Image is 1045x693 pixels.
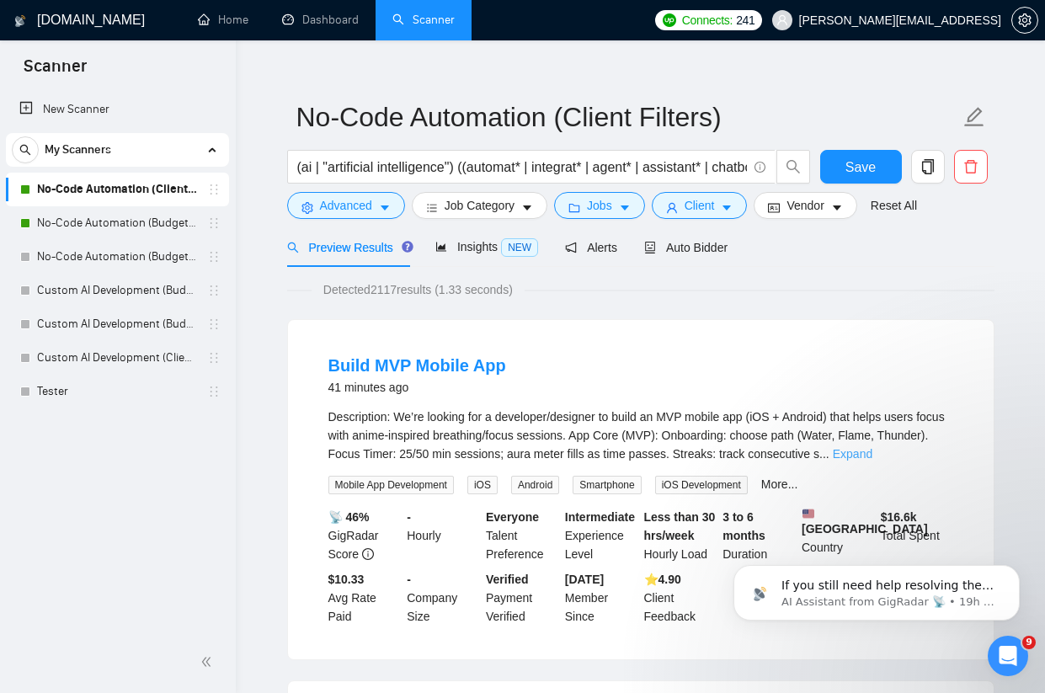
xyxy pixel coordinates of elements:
span: holder [207,317,221,331]
span: Advanced [320,196,372,215]
span: bars [426,201,438,214]
b: 3 to 6 months [722,510,765,542]
span: copy [912,159,944,174]
span: user [666,201,678,214]
div: Talent Preference [483,508,562,563]
a: searchScanner [392,13,455,27]
span: Smartphone [573,476,641,494]
span: holder [207,351,221,365]
img: upwork-logo.png [663,13,676,27]
b: Intermediate [565,510,635,524]
li: My Scanners [6,133,229,408]
button: settingAdvancedcaret-down [287,192,405,219]
span: ... [819,447,829,461]
input: Scanner name... [296,96,960,138]
div: Payment Verified [483,570,562,626]
div: Tooltip anchor [400,239,415,254]
div: Company Size [403,570,483,626]
span: Insights [435,240,538,253]
span: info-circle [754,162,765,173]
a: Custom AI Development (Client Filters) [37,341,197,375]
button: idcardVendorcaret-down [754,192,856,219]
a: Custom AI Development (Budget Filters) [37,307,197,341]
a: homeHome [198,13,248,27]
b: ⭐️ 4.90 [644,573,681,586]
b: [GEOGRAPHIC_DATA] [802,508,928,536]
span: Detected 2117 results (1.33 seconds) [312,280,525,299]
span: Client [685,196,715,215]
div: Description: We’re looking for a developer/designer to build an MVP mobile app (iOS + Android) th... [328,408,953,463]
b: - [407,573,411,586]
div: Avg Rate Paid [325,570,404,626]
img: logo [14,8,26,35]
span: setting [1012,13,1037,27]
iframe: Intercom notifications message [708,530,1045,648]
button: delete [954,150,988,184]
div: GigRadar Score [325,508,404,563]
span: double-left [200,653,217,670]
div: Hourly [403,508,483,563]
li: New Scanner [6,93,229,126]
span: setting [301,201,313,214]
b: 📡 46% [328,510,370,524]
span: Vendor [786,196,824,215]
a: Reset All [871,196,917,215]
button: search [776,150,810,184]
span: folder [568,201,580,214]
div: Member Since [562,570,641,626]
a: More... [761,477,798,491]
span: notification [565,242,577,253]
b: $ 16.6k [881,510,917,524]
a: New Scanner [19,93,216,126]
span: My Scanners [45,133,111,167]
span: Preview Results [287,241,408,254]
a: Tester [37,375,197,408]
span: area-chart [435,241,447,253]
span: user [776,14,788,26]
button: userClientcaret-down [652,192,748,219]
b: [DATE] [565,573,604,586]
a: dashboardDashboard [282,13,359,27]
b: Verified [486,573,529,586]
span: iOS [467,476,498,494]
span: idcard [768,201,780,214]
span: caret-down [721,201,733,214]
span: Connects: [682,11,733,29]
span: Alerts [565,241,617,254]
div: 41 minutes ago [328,377,506,397]
button: copy [911,150,945,184]
span: search [777,159,809,174]
span: iOS Development [655,476,748,494]
button: barsJob Categorycaret-down [412,192,547,219]
a: Build MVP Mobile App [328,356,506,375]
span: Job Category [445,196,515,215]
div: Total Spent [877,508,957,563]
span: search [13,144,38,156]
span: 9 [1022,636,1036,649]
span: 241 [736,11,754,29]
span: robot [644,242,656,253]
div: Hourly Load [641,508,720,563]
button: Save [820,150,902,184]
button: setting [1011,7,1038,34]
span: holder [207,385,221,398]
span: caret-down [379,201,391,214]
span: caret-down [831,201,843,214]
iframe: Intercom live chat [988,636,1028,676]
span: Auto Bidder [644,241,728,254]
span: holder [207,216,221,230]
div: Client Feedback [641,570,720,626]
div: Country [798,508,877,563]
span: holder [207,250,221,264]
b: $10.33 [328,573,365,586]
b: - [407,510,411,524]
span: Mobile App Development [328,476,454,494]
button: search [12,136,39,163]
b: Less than 30 hrs/week [644,510,716,542]
span: edit [963,106,985,128]
b: Everyone [486,510,539,524]
span: holder [207,284,221,297]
